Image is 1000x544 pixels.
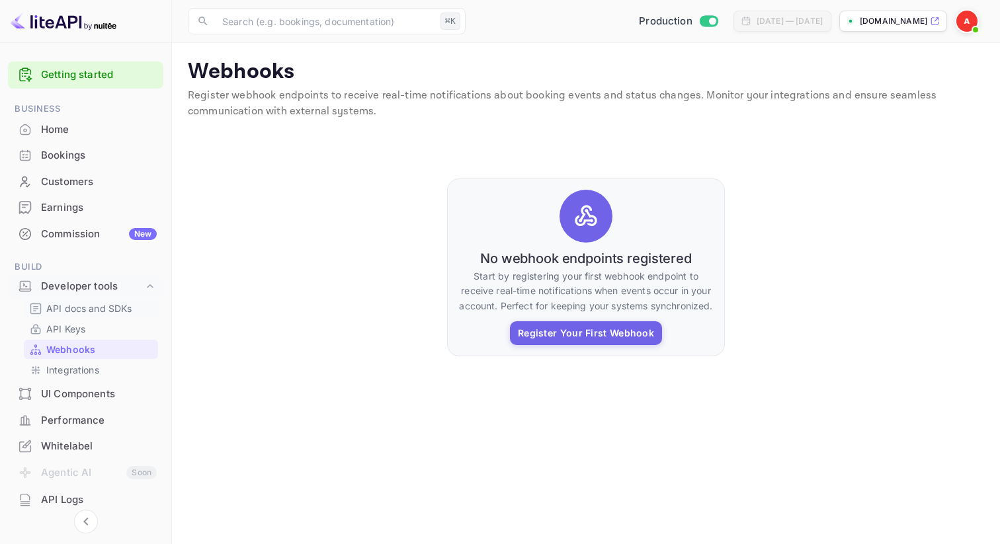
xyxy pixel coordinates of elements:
div: UI Components [41,387,157,402]
span: Build [8,260,163,274]
div: Customers [8,169,163,195]
div: Developer tools [8,275,163,298]
p: Integrations [46,363,99,377]
div: Switch to Sandbox mode [634,14,723,29]
a: Integrations [29,363,153,377]
span: Business [8,102,163,116]
button: Register Your First Webhook [510,321,662,345]
div: API docs and SDKs [24,299,158,318]
div: Home [8,117,163,143]
div: Home [41,122,157,137]
div: Earnings [41,200,157,215]
span: Production [639,14,692,29]
a: Bookings [8,143,163,167]
div: Performance [41,413,157,428]
a: API Keys [29,322,153,336]
p: [DOMAIN_NAME] [860,15,927,27]
a: Whitelabel [8,434,163,458]
div: Bookings [41,148,157,163]
a: CommissionNew [8,221,163,246]
p: Start by registering your first webhook endpoint to receive real-time notifications when events o... [458,269,714,313]
a: Webhooks [29,342,153,356]
div: Earnings [8,195,163,221]
div: Getting started [8,61,163,89]
div: Commission [41,227,157,242]
div: API Keys [24,319,158,338]
a: API docs and SDKs [29,301,153,315]
div: Developer tools [41,279,144,294]
h6: No webhook endpoints registered [480,251,692,266]
div: API Logs [8,487,163,513]
div: Whitelabel [41,439,157,454]
div: Webhooks [24,340,158,359]
a: Performance [8,408,163,432]
a: API Logs [8,487,163,512]
img: LiteAPI logo [11,11,116,32]
a: Customers [8,169,163,194]
a: Earnings [8,195,163,219]
div: Bookings [8,143,163,169]
div: Whitelabel [8,434,163,459]
img: Andre [956,11,978,32]
div: ⌘K [440,13,460,30]
button: Collapse navigation [74,510,98,533]
div: Customers [41,175,157,190]
div: API Logs [41,492,157,508]
p: API docs and SDKs [46,301,132,315]
div: New [129,228,157,240]
p: API Keys [46,322,85,336]
a: Getting started [41,67,157,83]
span: Security [8,526,163,541]
a: UI Components [8,381,163,406]
div: Performance [8,408,163,434]
a: Home [8,117,163,141]
div: [DATE] — [DATE] [757,15,823,27]
div: UI Components [8,381,163,407]
p: Register webhook endpoints to receive real-time notifications about booking events and status cha... [188,88,984,120]
input: Search (e.g. bookings, documentation) [214,8,435,34]
p: Webhooks [46,342,95,356]
div: Integrations [24,360,158,379]
div: CommissionNew [8,221,163,247]
p: Webhooks [188,59,984,85]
